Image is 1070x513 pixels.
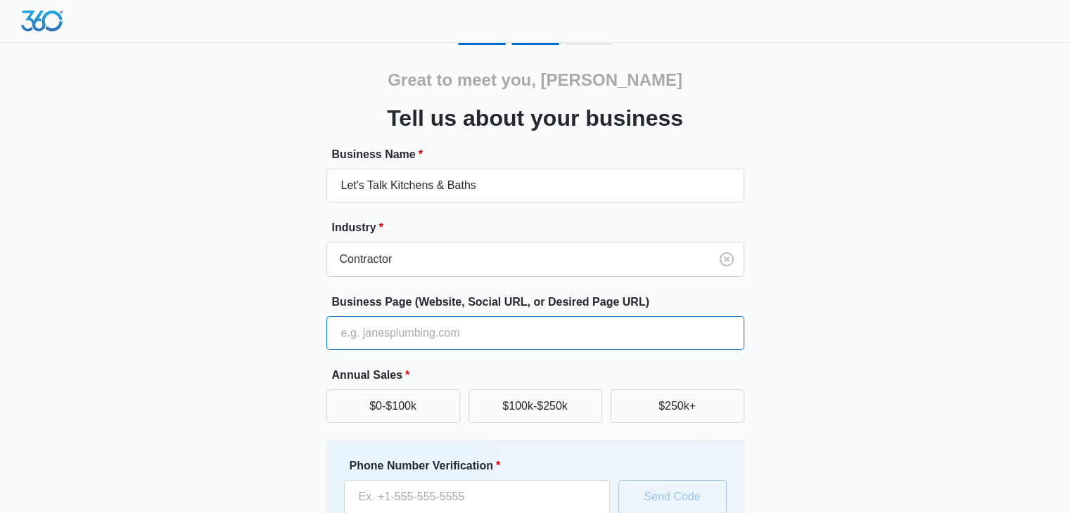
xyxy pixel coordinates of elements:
button: Clear [715,248,738,271]
label: Phone Number Verification [350,457,616,474]
label: Business Name [332,146,750,163]
button: $250k+ [611,389,744,423]
label: Industry [332,219,750,236]
label: Business Page (Website, Social URL, or Desired Page URL) [332,294,750,311]
h2: Great to meet you, [PERSON_NAME] [388,67,682,93]
input: e.g. janesplumbing.com [326,316,744,350]
h3: Tell us about your business [387,101,683,135]
button: $0-$100k [326,389,460,423]
label: Annual Sales [332,367,750,384]
button: $100k-$250k [469,389,602,423]
input: e.g. Jane's Plumbing [326,169,744,202]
